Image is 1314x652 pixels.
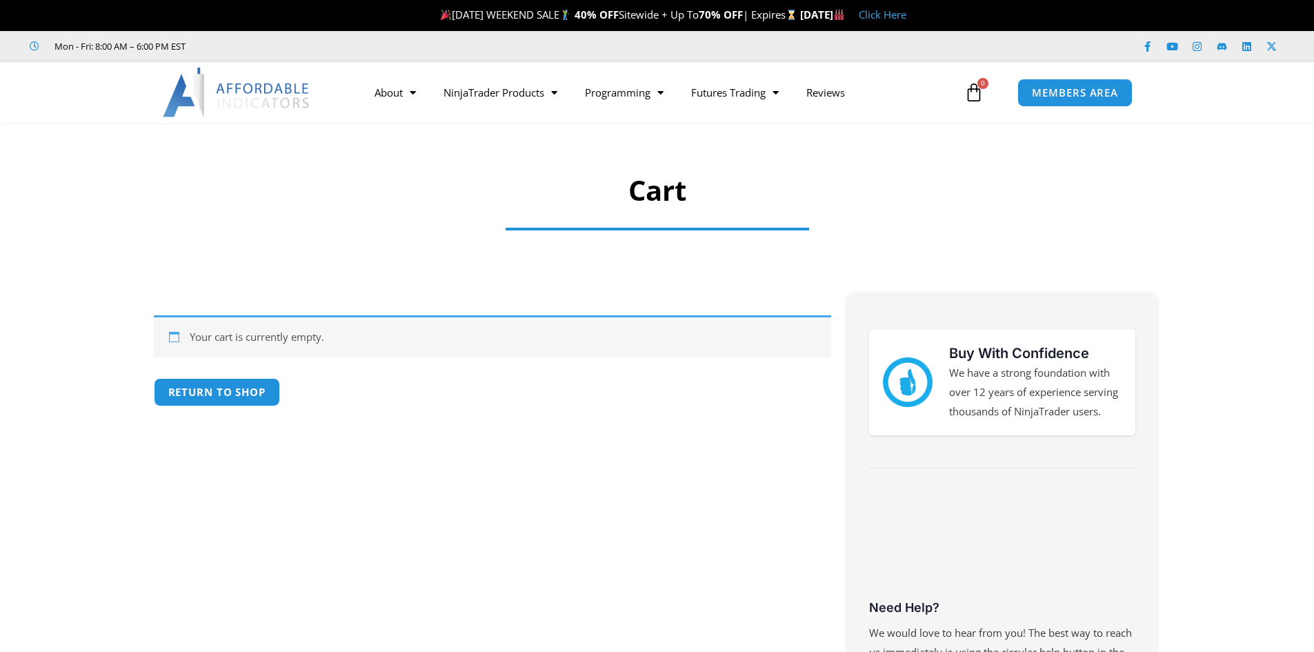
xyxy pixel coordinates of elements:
[699,8,743,21] strong: 70% OFF
[361,77,430,108] a: About
[800,8,845,21] strong: [DATE]
[560,10,570,20] img: 🏌️‍♂️
[361,77,961,108] nav: Menu
[977,78,988,89] span: 0
[200,171,1114,210] h1: Cart
[1017,79,1133,107] a: MEMBERS AREA
[869,600,1135,615] h3: Need Help?
[949,343,1122,364] h3: Buy With Confidence
[949,364,1122,422] p: We have a strong foundation with over 12 years of experience serving thousands of NinjaTrader users.
[575,8,619,21] strong: 40% OFF
[793,77,859,108] a: Reviews
[883,357,933,407] img: mark thumbs good 43913 | Affordable Indicators – NinjaTrader
[51,38,186,55] span: Mon - Fri: 8:00 AM – 6:00 PM EST
[430,77,571,108] a: NinjaTrader Products
[163,68,311,117] img: LogoAI | Affordable Indicators – NinjaTrader
[786,10,797,20] img: ⌛
[944,72,1004,112] a: 0
[1032,88,1118,98] span: MEMBERS AREA
[437,8,799,21] span: [DATE] WEEKEND SALE Sitewide + Up To | Expires
[834,10,844,20] img: 🏭
[205,39,412,53] iframe: Customer reviews powered by Trustpilot
[869,493,1135,596] iframe: Customer reviews powered by Trustpilot
[571,77,677,108] a: Programming
[154,315,831,357] div: Your cart is currently empty.
[859,8,906,21] a: Click Here
[677,77,793,108] a: Futures Trading
[441,10,451,20] img: 🎉
[154,378,281,406] a: Return to shop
